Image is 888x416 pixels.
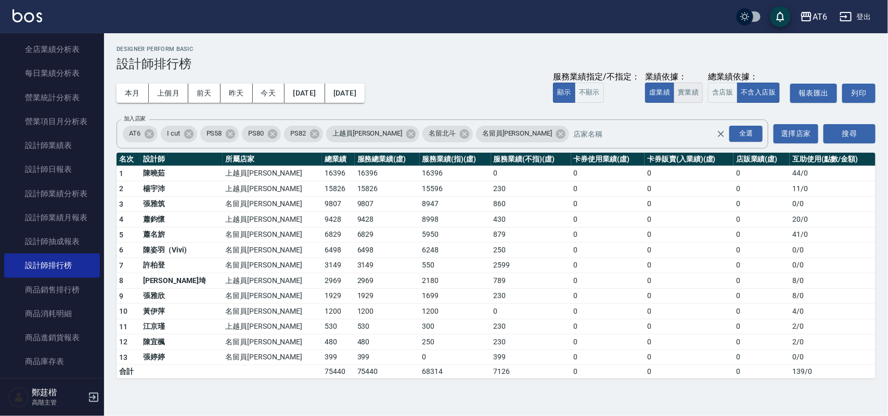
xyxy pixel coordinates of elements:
td: 楊宇沛 [140,181,223,197]
div: 服務業績指定/不指定： [553,72,640,83]
td: 0 [571,365,645,379]
th: 店販業績(虛) [733,153,790,166]
td: 0 [571,334,645,350]
td: 2969 [355,273,420,289]
span: 9 [119,292,123,300]
td: 0 [571,288,645,304]
td: 0 [491,304,571,319]
span: 10 [119,307,128,315]
td: 0 [733,288,790,304]
td: 530 [355,319,420,334]
td: 0 [733,365,790,379]
td: 許柏登 [140,258,223,273]
td: 16396 [355,166,420,181]
button: 上個月 [149,84,188,103]
td: 名留員[PERSON_NAME] [223,227,322,243]
td: 0 [571,166,645,181]
td: 2 / 0 [790,334,876,350]
button: 選擇店家 [774,124,818,143]
td: 合計 [117,365,140,379]
td: 2 / 0 [790,319,876,334]
th: 設計師 [140,153,223,166]
span: 6 [119,246,123,254]
td: 名留員[PERSON_NAME] [223,258,322,273]
span: 名留北斗 [422,128,462,139]
td: 0 / 0 [790,243,876,258]
button: 昨天 [221,84,253,103]
td: 0 [571,319,645,334]
span: 8 [119,276,123,285]
button: AT6 [796,6,831,28]
a: 報表匯出 [790,84,837,103]
th: 服務總業績(虛) [355,153,420,166]
th: 卡券販賣(入業績)(虛) [645,153,733,166]
td: 0 [733,227,790,243]
td: 3149 [355,258,420,273]
td: 上越員[PERSON_NAME] [223,273,322,289]
td: 0 [571,350,645,365]
td: 張雅欣 [140,288,223,304]
span: 上越員[PERSON_NAME] [326,128,408,139]
a: 營業項目月分析表 [4,110,100,133]
td: 0 [571,258,645,273]
span: 1 [119,169,123,178]
span: PS82 [284,128,312,139]
a: 營業統計分析表 [4,86,100,110]
td: 0 [571,243,645,258]
td: 6248 [420,243,491,258]
button: Clear [714,127,728,141]
td: 0 [733,212,790,227]
a: 商品庫存表 [4,350,100,373]
td: 1929 [322,288,355,304]
button: Open [727,124,765,144]
div: I cut [161,126,197,142]
td: 名留員[PERSON_NAME] [223,350,322,365]
a: 商品庫存盤點表 [4,374,100,398]
td: 上越員[PERSON_NAME] [223,212,322,227]
td: 上越員[PERSON_NAME] [223,181,322,197]
td: 7126 [491,365,571,379]
a: 商品消耗明細 [4,302,100,326]
td: 8998 [420,212,491,227]
td: 530 [322,319,355,334]
th: 所屬店家 [223,153,322,166]
button: 不含入店販 [737,83,780,103]
td: 16396 [420,166,491,181]
td: 879 [491,227,571,243]
table: a dense table [117,153,876,379]
td: 789 [491,273,571,289]
td: 68314 [420,365,491,379]
td: 250 [420,334,491,350]
th: 卡券使用業績(虛) [571,153,645,166]
td: 0 [571,181,645,197]
td: 2180 [420,273,491,289]
td: 430 [491,212,571,227]
td: 0 [645,273,733,289]
div: AT6 [123,126,158,142]
td: 0 [645,350,733,365]
button: 實業績 [674,83,703,103]
td: 15596 [420,181,491,197]
td: 0 [645,166,733,181]
td: 1200 [420,304,491,319]
td: 0 / 0 [790,258,876,273]
div: 全選 [729,126,763,142]
td: 陳宜楓 [140,334,223,350]
td: 名留員[PERSON_NAME] [223,288,322,304]
th: 服務業績(不指)(虛) [491,153,571,166]
span: 5 [119,231,123,239]
td: 蕭鈞懷 [140,212,223,227]
td: 0 [733,258,790,273]
td: 9428 [355,212,420,227]
td: 6498 [355,243,420,258]
button: [DATE] [325,84,365,103]
td: 550 [420,258,491,273]
th: 互助使用(點數/金額) [790,153,876,166]
td: 陳曉茹 [140,166,223,181]
td: 黃伊萍 [140,304,223,319]
td: 399 [355,350,420,365]
td: 0 [733,243,790,258]
td: 8 / 0 [790,288,876,304]
td: 0 [645,227,733,243]
div: 上越員[PERSON_NAME] [326,126,419,142]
